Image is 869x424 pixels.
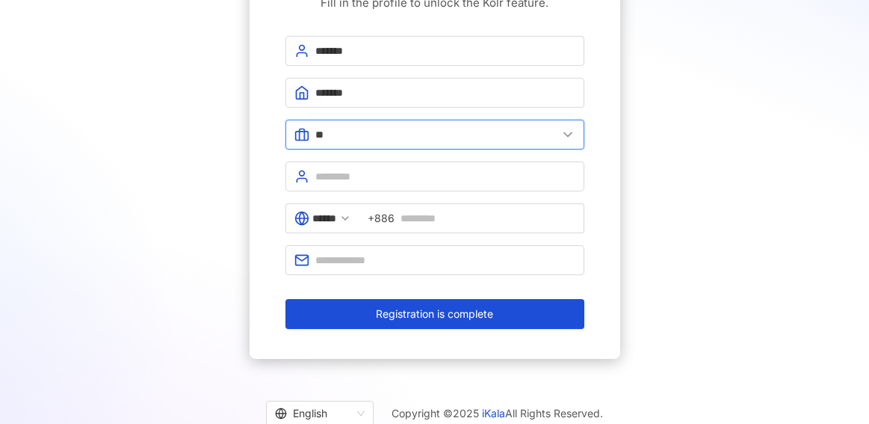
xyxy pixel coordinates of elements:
[392,405,603,423] span: Copyright © 2025 All Rights Reserved.
[368,210,395,227] span: +886
[376,308,493,320] span: Registration is complete
[482,407,505,420] a: iKala
[285,299,584,329] button: Registration is complete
